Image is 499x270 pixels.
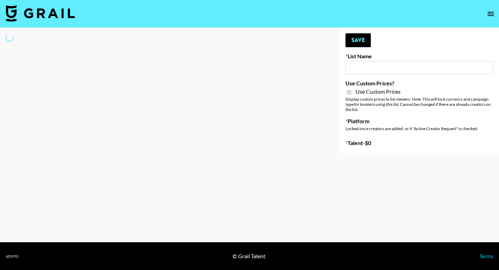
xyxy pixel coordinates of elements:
img: Grail Talent [6,5,75,22]
span: Use Custom Prices [356,88,401,95]
label: Talent - $ 0 [345,140,493,146]
div: v [DATE] [6,254,18,259]
div: © Grail Talent [233,253,265,260]
div: Locked once creators are added, or if "Active Creator Request" is checked. [345,126,493,131]
a: Terms [479,253,493,259]
div: Display custom prices to list viewers. Note: This will lock currency and campaign type . Cannot b... [345,96,493,112]
button: Save [345,33,371,47]
label: List Name [345,53,493,60]
button: open drawer [484,7,498,21]
label: Platform [345,118,493,125]
em: for bookers using this list [353,102,398,107]
label: Use Custom Prices? [345,80,493,87]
